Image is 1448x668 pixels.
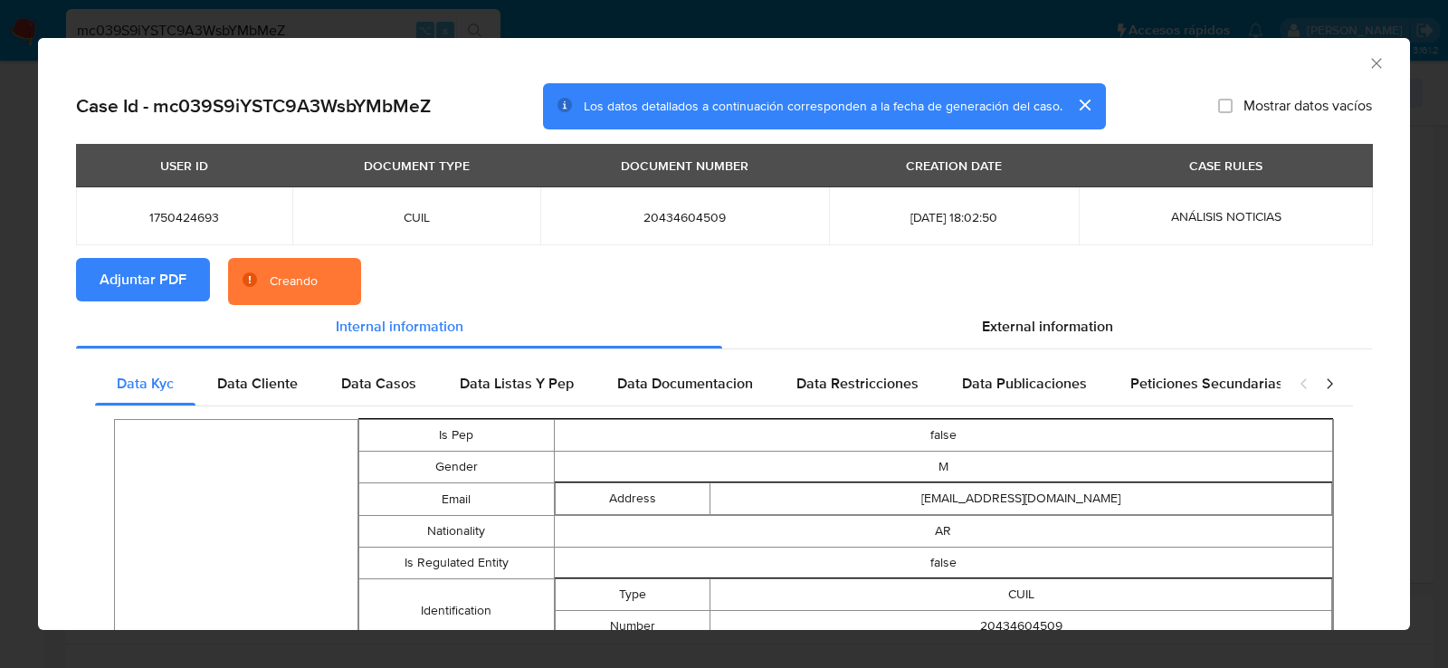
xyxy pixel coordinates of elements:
div: CASE RULES [1178,150,1273,181]
div: Detailed internal info [95,362,1281,406]
td: Identification [359,579,554,644]
td: Nationality [359,516,554,548]
div: closure-recommendation-modal [38,38,1410,630]
div: Detailed info [76,305,1372,348]
button: cerrar [1062,83,1106,127]
span: Internal information [336,316,463,337]
td: false [554,548,1333,579]
td: AR [554,516,1333,548]
div: CREATION DATE [895,150,1013,181]
td: 20434604509 [710,611,1332,643]
span: Data Documentacion [617,373,753,394]
td: Gender [359,452,554,483]
button: Cerrar ventana [1367,54,1384,71]
td: [EMAIL_ADDRESS][DOMAIN_NAME] [710,483,1332,515]
td: false [554,420,1333,452]
span: Mostrar datos vacíos [1243,97,1372,115]
span: Data Restricciones [796,373,919,394]
span: Data Kyc [117,373,174,394]
span: [DATE] 18:02:50 [851,209,1057,225]
td: Email [359,483,554,516]
span: Data Cliente [217,373,298,394]
td: M [554,452,1333,483]
span: External information [982,316,1113,337]
td: Is Regulated Entity [359,548,554,579]
span: Adjuntar PDF [100,260,186,300]
span: 20434604509 [562,209,808,225]
span: Data Listas Y Pep [460,373,574,394]
td: CUIL [710,579,1332,611]
h2: Case Id - mc039S9iYSTC9A3WsbYMbMeZ [76,94,431,118]
div: Creando [270,272,318,291]
span: ANÁLISIS NOTICIAS [1171,207,1281,225]
button: Adjuntar PDF [76,258,210,301]
td: Type [555,579,710,611]
td: Number [555,611,710,643]
input: Mostrar datos vacíos [1218,99,1233,113]
span: Data Casos [341,373,416,394]
div: DOCUMENT NUMBER [610,150,759,181]
span: Peticiones Secundarias [1130,373,1283,394]
div: DOCUMENT TYPE [353,150,481,181]
td: Address [555,483,710,515]
span: Data Publicaciones [962,373,1087,394]
td: Is Pep [359,420,554,452]
span: 1750424693 [98,209,271,225]
div: USER ID [149,150,219,181]
span: CUIL [314,209,519,225]
span: Los datos detallados a continuación corresponden a la fecha de generación del caso. [584,97,1062,115]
